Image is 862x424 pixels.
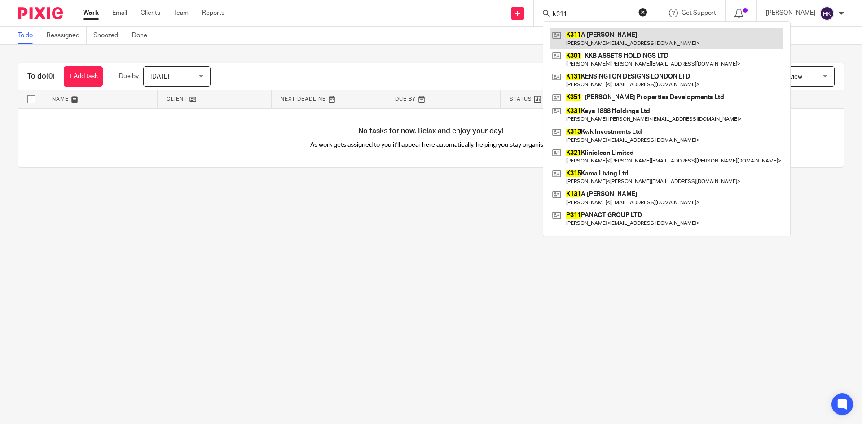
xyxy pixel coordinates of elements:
[18,7,63,19] img: Pixie
[820,6,834,21] img: svg%3E
[119,72,139,81] p: Due by
[682,10,716,16] span: Get Support
[83,9,99,17] a: Work
[552,11,633,19] input: Search
[18,27,40,44] a: To do
[225,140,638,149] p: As work gets assigned to you it'll appear here automatically, helping you stay organised.
[766,9,815,17] p: [PERSON_NAME]
[141,9,160,17] a: Clients
[112,9,127,17] a: Email
[174,9,189,17] a: Team
[18,127,844,136] h4: No tasks for now. Relax and enjoy your day!
[46,73,55,80] span: (0)
[132,27,154,44] a: Done
[150,74,169,80] span: [DATE]
[638,8,647,17] button: Clear
[93,27,125,44] a: Snoozed
[27,72,55,81] h1: To do
[202,9,224,17] a: Reports
[47,27,87,44] a: Reassigned
[64,66,103,87] a: + Add task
